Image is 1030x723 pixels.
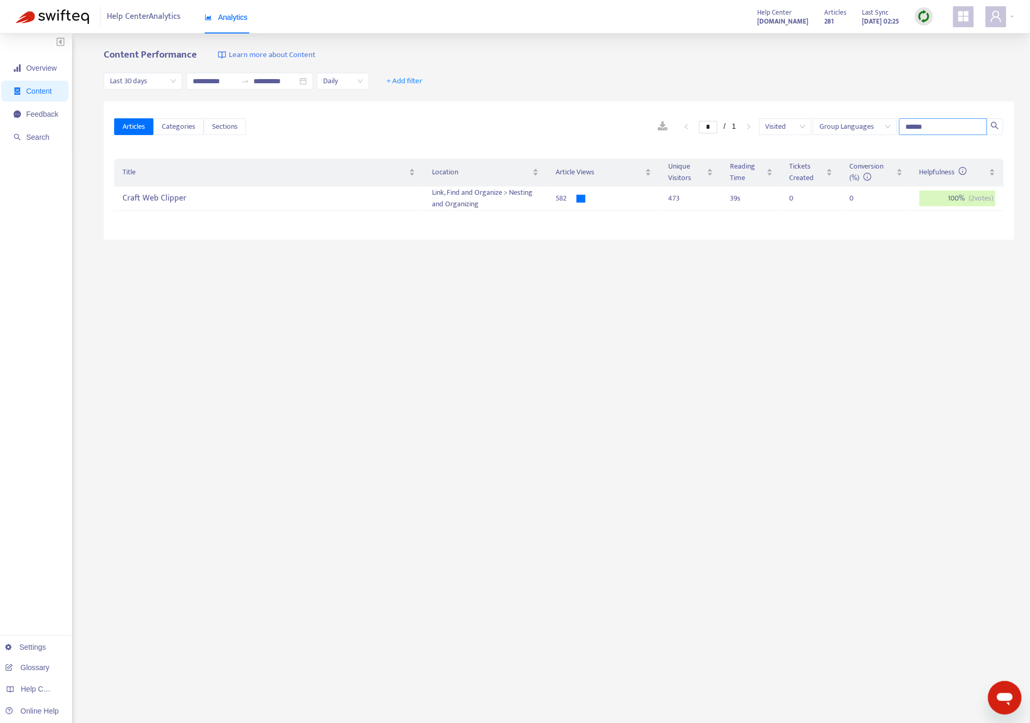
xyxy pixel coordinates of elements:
[678,120,695,133] li: Previous Page
[104,47,197,63] b: Content Performance
[218,49,315,61] a: Learn more about Content
[920,191,995,206] div: 100 %
[114,118,153,135] button: Articles
[724,122,726,130] span: /
[323,73,363,89] span: Daily
[110,73,176,89] span: Last 30 days
[386,75,423,87] span: + Add filter
[668,161,705,184] span: Unique Visitors
[424,186,547,211] td: Link, Find and Organize > Nesting and Organizing
[824,16,834,27] strong: 281
[26,87,52,95] span: Content
[730,161,764,184] span: Reading Time
[14,64,21,72] span: signal
[26,133,49,141] span: Search
[114,159,424,186] th: Title
[241,77,249,85] span: swap-right
[16,9,89,24] img: Swifteq
[668,193,713,204] div: 473
[740,120,757,133] button: right
[204,118,246,135] button: Sections
[205,13,248,21] span: Analytics
[678,120,695,133] button: left
[547,159,660,186] th: Article Views
[5,707,59,715] a: Online Help
[229,49,315,61] span: Learn more about Content
[722,159,781,186] th: Reading Time
[432,166,530,178] span: Location
[379,73,430,90] button: + Add filter
[849,193,870,204] div: 0
[991,121,999,130] span: search
[790,193,811,204] div: 0
[969,193,993,204] span: ( 2 votes)
[781,159,841,186] th: Tickets Created
[123,190,415,207] div: Craft Web Clipper
[21,685,64,693] span: Help Centers
[123,166,407,178] span: Title
[212,121,238,132] span: Sections
[757,7,792,18] span: Help Center
[162,121,195,132] span: Categories
[683,124,690,130] span: left
[824,7,846,18] span: Articles
[14,110,21,118] span: message
[757,16,809,27] strong: [DOMAIN_NAME]
[218,51,226,59] img: image-link
[766,119,805,135] span: Visited
[153,118,204,135] button: Categories
[556,166,643,178] span: Article Views
[819,119,891,135] span: Group Languages
[556,193,577,204] div: 582
[26,110,58,118] span: Feedback
[862,16,899,27] strong: [DATE] 02:25
[123,121,145,132] span: Articles
[730,193,772,204] div: 39 s
[849,160,883,184] span: Conversion (%)
[699,120,736,133] li: 1/1
[205,14,212,21] span: area-chart
[5,643,46,651] a: Settings
[990,10,1002,23] span: user
[790,161,825,184] span: Tickets Created
[241,77,249,85] span: to
[26,64,57,72] span: Overview
[917,10,931,23] img: sync.dc5367851b00ba804db3.png
[424,159,547,186] th: Location
[757,15,809,27] a: [DOMAIN_NAME]
[14,134,21,141] span: search
[920,166,967,178] span: Helpfulness
[957,10,970,23] span: appstore
[746,124,752,130] span: right
[660,159,722,186] th: Unique Visitors
[5,663,49,672] a: Glossary
[107,7,181,27] span: Help Center Analytics
[988,681,1022,715] iframe: Button to launch messaging window
[862,7,889,18] span: Last Sync
[740,120,757,133] li: Next Page
[14,87,21,95] span: container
